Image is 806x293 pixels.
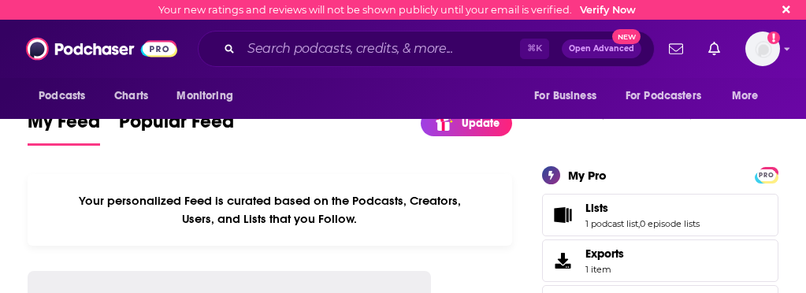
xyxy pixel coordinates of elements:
[119,109,234,143] span: Popular Feed
[548,250,579,272] span: Exports
[580,4,636,16] a: Verify Now
[585,201,700,215] a: Lists
[732,85,759,107] span: More
[757,169,776,180] a: PRO
[26,34,177,64] img: Podchaser - Follow, Share and Rate Podcasts
[534,85,596,107] span: For Business
[241,36,520,61] input: Search podcasts, credits, & more...
[568,168,607,183] div: My Pro
[542,239,778,282] a: Exports
[569,45,634,53] span: Open Advanced
[612,29,641,44] span: New
[626,85,701,107] span: For Podcasters
[176,85,232,107] span: Monitoring
[114,85,148,107] span: Charts
[158,4,636,16] div: Your new ratings and reviews will not be shown publicly until your email is verified.
[702,35,726,62] a: Show notifications dropdown
[585,247,624,261] span: Exports
[638,218,640,229] span: ,
[542,194,778,236] span: Lists
[548,204,579,226] a: Lists
[757,169,776,181] span: PRO
[585,218,638,229] a: 1 podcast list
[462,117,500,130] p: Update
[28,109,100,146] a: My Feed
[745,32,780,66] img: User Profile
[562,39,641,58] button: Open AdvancedNew
[615,81,724,111] button: open menu
[767,32,780,44] svg: Email not verified
[104,81,158,111] a: Charts
[520,39,549,59] span: ⌘ K
[28,109,100,143] span: My Feed
[721,81,778,111] button: open menu
[39,85,85,107] span: Podcasts
[119,109,234,146] a: Popular Feed
[585,264,624,275] span: 1 item
[585,201,608,215] span: Lists
[523,81,616,111] button: open menu
[745,32,780,66] span: Logged in as robin.richardson
[28,81,106,111] button: open menu
[640,218,700,229] a: 0 episode lists
[745,32,780,66] button: Show profile menu
[663,35,689,62] a: Show notifications dropdown
[421,110,512,136] a: Update
[28,174,512,246] div: Your personalized Feed is curated based on the Podcasts, Creators, Users, and Lists that you Follow.
[165,81,253,111] button: open menu
[198,31,655,67] div: Search podcasts, credits, & more...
